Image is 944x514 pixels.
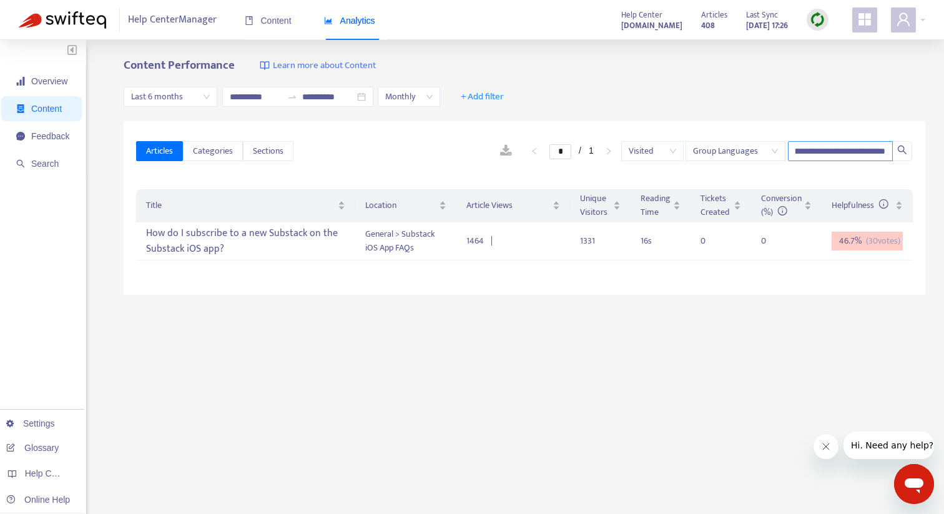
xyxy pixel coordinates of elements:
[245,16,253,25] span: book
[6,418,55,428] a: Settings
[16,104,25,113] span: container
[324,16,375,26] span: Analytics
[810,12,825,27] img: sync.dc5367851b00ba804db3.png
[746,8,778,22] span: Last Sync
[843,432,934,459] iframe: Message from company
[253,144,283,158] span: Sections
[701,234,725,248] div: 0
[832,198,888,212] span: Helpfulness
[894,464,934,504] iframe: Button to launch messaging window
[324,16,333,25] span: area-chart
[524,144,544,159] button: left
[16,77,25,86] span: signal
[466,234,491,248] div: 1464
[621,19,682,32] strong: [DOMAIN_NAME]
[183,141,243,161] button: Categories
[146,144,173,158] span: Articles
[136,189,355,222] th: Title
[19,11,106,29] img: Swifteq
[355,189,456,222] th: Location
[260,61,270,71] img: image-link
[365,199,436,212] span: Location
[701,8,727,22] span: Articles
[128,8,217,32] span: Help Center Manager
[549,144,594,159] li: 1/1
[605,147,612,155] span: right
[631,189,691,222] th: Reading Time
[273,59,376,73] span: Learn more about Content
[897,145,907,155] span: search
[599,144,619,159] li: Next Page
[524,144,544,159] li: Previous Page
[385,87,433,106] span: Monthly
[131,87,210,106] span: Last 6 months
[814,434,838,459] iframe: Close message
[621,18,682,32] a: [DOMAIN_NAME]
[6,443,59,453] a: Glossary
[857,12,872,27] span: appstore
[580,234,621,248] div: 1331
[31,76,67,86] span: Overview
[693,142,778,161] span: Group Languages
[599,144,619,159] button: right
[641,234,681,248] div: 16 s
[691,189,751,222] th: Tickets Created
[245,16,292,26] span: Content
[621,8,662,22] span: Help Center
[136,141,183,161] button: Articles
[701,19,715,32] strong: 408
[31,159,59,169] span: Search
[355,222,456,260] td: General > Substack iOS App FAQs
[243,141,293,161] button: Sections
[570,189,631,222] th: Unique Visitors
[832,232,903,250] div: 46.7 %
[531,147,538,155] span: left
[746,19,788,32] strong: [DATE] 17:26
[761,234,786,248] div: 0
[287,92,297,102] span: swap-right
[761,191,802,219] span: Conversion (%)
[260,59,376,73] a: Learn more about Content
[287,92,297,102] span: to
[641,192,671,219] span: Reading Time
[193,144,233,158] span: Categories
[451,87,513,107] button: + Add filter
[456,189,570,222] th: Article Views
[701,192,731,219] span: Tickets Created
[16,132,25,141] span: message
[25,468,76,478] span: Help Centers
[6,495,70,505] a: Online Help
[466,199,550,212] span: Article Views
[461,89,504,104] span: + Add filter
[124,56,235,75] b: Content Performance
[16,159,25,168] span: search
[896,12,911,27] span: user
[629,142,676,161] span: Visited
[146,199,335,212] span: Title
[31,131,69,141] span: Feedback
[579,146,581,156] span: /
[146,223,345,259] div: How do I subscribe to a new Substack on the Substack iOS app?
[31,104,62,114] span: Content
[866,234,900,248] span: ( 30 votes)
[580,192,611,219] span: Unique Visitors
